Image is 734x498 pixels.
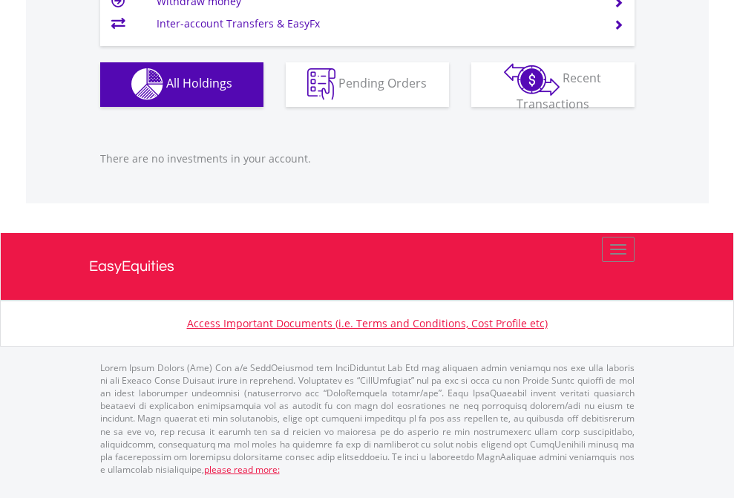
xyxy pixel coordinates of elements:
img: transactions-zar-wht.png [504,63,560,96]
button: Pending Orders [286,62,449,107]
img: holdings-wht.png [131,68,163,100]
span: Recent Transactions [517,70,602,112]
button: All Holdings [100,62,263,107]
p: Lorem Ipsum Dolors (Ame) Con a/e SeddOeiusmod tem InciDiduntut Lab Etd mag aliquaen admin veniamq... [100,361,635,476]
p: There are no investments in your account. [100,151,635,166]
a: Access Important Documents (i.e. Terms and Conditions, Cost Profile etc) [187,316,548,330]
a: EasyEquities [89,233,646,300]
img: pending_instructions-wht.png [307,68,335,100]
button: Recent Transactions [471,62,635,107]
a: please read more: [204,463,280,476]
span: All Holdings [166,75,232,91]
span: Pending Orders [338,75,427,91]
td: Inter-account Transfers & EasyFx [157,13,595,35]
